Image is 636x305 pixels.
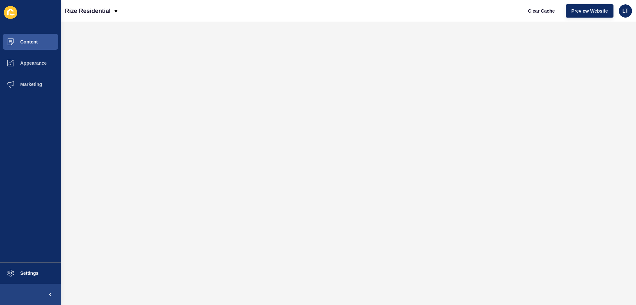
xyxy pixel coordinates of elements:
span: LT [622,8,628,14]
button: Clear Cache [522,4,560,18]
p: Rize Residential [65,3,111,19]
span: Preview Website [571,8,608,14]
button: Preview Website [566,4,613,18]
span: Clear Cache [528,8,555,14]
